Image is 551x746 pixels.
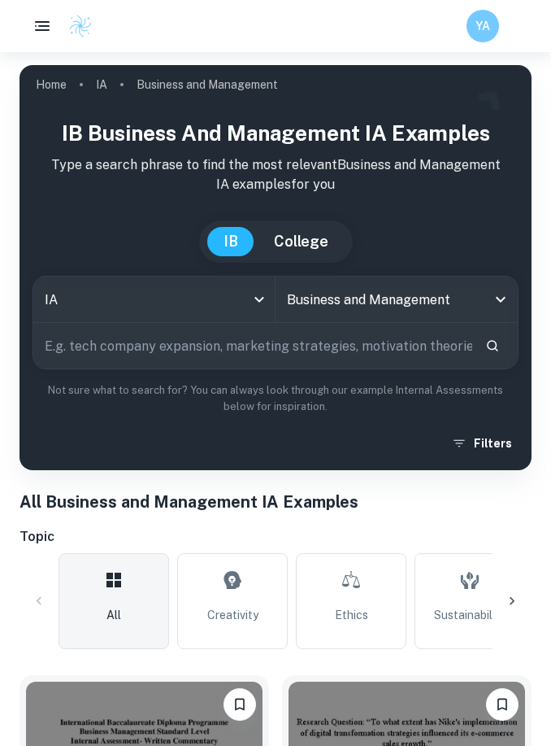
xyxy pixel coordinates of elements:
button: Bookmark [223,688,256,721]
span: Creativity [207,606,258,624]
div: IA [33,277,275,322]
img: Clastify logo [68,14,93,38]
h1: All Business and Management IA Examples [20,490,531,514]
span: All [106,606,121,624]
p: Not sure what to search for? You can always look through our example Internal Assessments below f... [33,382,518,416]
button: YA [466,10,499,42]
a: IA [96,73,107,96]
h6: Topic [20,527,531,547]
span: Sustainability [434,606,505,624]
button: Bookmark [486,688,518,721]
button: College [258,227,345,256]
button: Search [479,332,506,360]
button: IB [207,227,254,256]
h1: IB Business and Management IA examples [33,117,518,149]
a: Clastify logo [59,14,93,38]
a: Home [36,73,67,96]
p: Type a search phrase to find the most relevant Business and Management IA examples for you [33,155,518,194]
button: Filters [448,429,518,458]
button: Open [489,288,512,311]
h6: YA [474,17,492,35]
span: Ethics [335,606,368,624]
p: Business and Management [137,76,278,94]
input: E.g. tech company expansion, marketing strategies, motivation theories... [33,323,472,369]
img: profile cover [20,65,531,470]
